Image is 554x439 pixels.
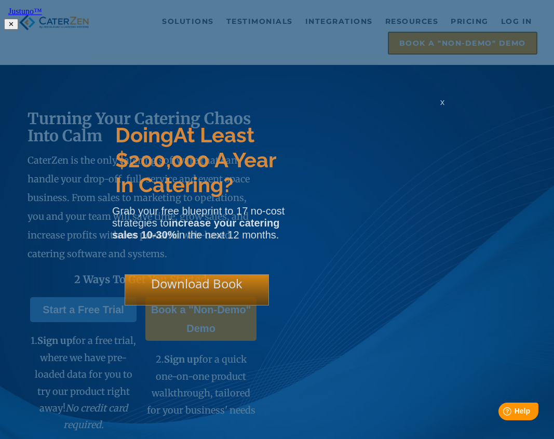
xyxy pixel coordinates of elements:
span: x [440,97,444,107]
button: ✕ [4,19,18,30]
span: Doing [115,123,173,147]
span: Grab your free blueprint to 17 no-cost strategies to in the next 12 months. [112,205,285,241]
div: x [434,97,451,118]
span: Download Book [151,275,242,292]
div: Download Book [125,274,269,305]
span: At Least $200,000 A Year In Catering? [115,123,276,197]
strong: increase your catering sales 10-30% [112,217,279,241]
iframe: Help widget launcher [462,398,543,428]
